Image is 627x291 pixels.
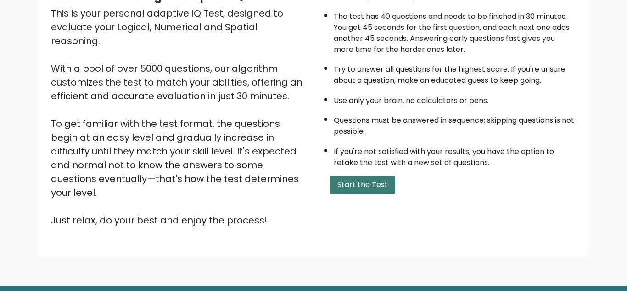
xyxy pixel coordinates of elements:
button: Start the Test [330,176,395,194]
li: Questions must be answered in sequence; skipping questions is not possible. [334,110,576,137]
li: Try to answer all questions for the highest score. If you're unsure about a question, make an edu... [334,59,576,86]
div: This is your personal adaptive IQ Test, designed to evaluate your Logical, Numerical and Spatial ... [51,6,308,227]
li: The test has 40 questions and needs to be finished in 30 minutes. You get 45 seconds for the firs... [334,6,576,55]
li: Use only your brain, no calculators or pens. [334,91,576,106]
li: If you're not satisfied with your results, you have the option to retake the test with a new set ... [334,142,576,168]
